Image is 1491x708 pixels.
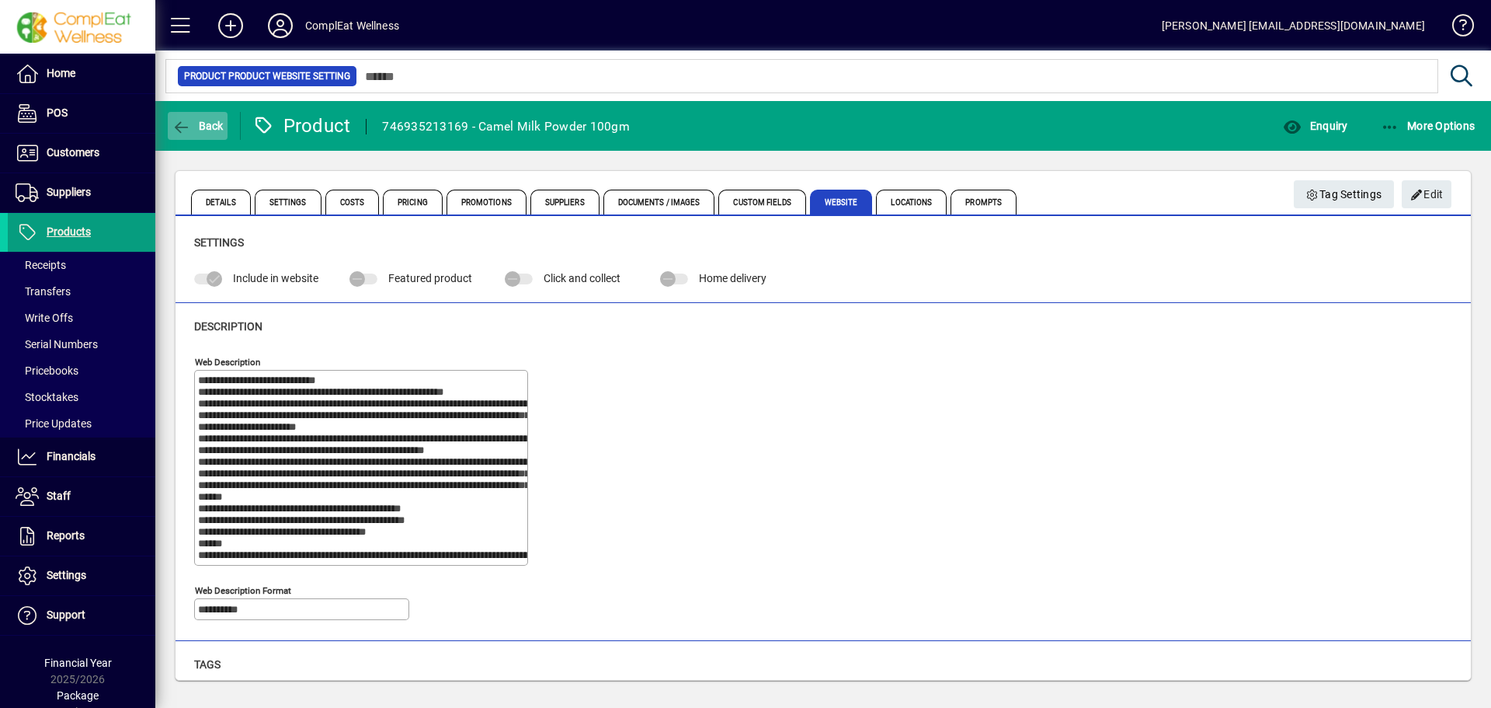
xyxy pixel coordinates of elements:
mat-label: Web Description Format [195,584,291,595]
span: Product Product Website Setting [184,68,350,84]
a: Staff [8,477,155,516]
div: 746935213169 - Camel Milk Powder 100gm [382,114,630,139]
span: Settings [255,190,321,214]
span: Package [57,689,99,702]
span: Reports [47,529,85,542]
a: Write Offs [8,305,155,331]
span: Details [191,190,251,214]
span: Suppliers [530,190,600,214]
span: Customers [47,146,99,159]
span: Pricebooks [16,364,78,377]
a: Transfers [8,278,155,305]
span: Staff [47,490,71,502]
span: Prompts [951,190,1017,214]
span: Settings [47,569,86,581]
a: Serial Numbers [8,331,155,357]
span: Serial Numbers [16,338,98,351]
span: Settings [194,236,244,249]
span: Support [47,609,85,621]
span: Documents / Images [603,190,715,214]
span: Costs [325,190,380,214]
button: Tag Settings [1294,180,1395,208]
button: Add [206,12,255,40]
span: Price Updates [16,417,92,430]
span: Include in website [233,272,318,284]
span: Back [172,120,224,132]
button: More Options [1377,112,1479,140]
a: Price Updates [8,410,155,437]
span: Description [194,320,262,333]
span: Financials [47,450,96,462]
span: Tag Settings [1306,182,1382,208]
a: Settings [8,556,155,595]
a: Pricebooks [8,357,155,384]
span: Write Offs [16,312,73,324]
span: Locations [876,190,947,214]
mat-label: Web Description [195,356,260,367]
span: Tags [194,658,221,671]
a: Customers [8,134,155,173]
span: POS [47,106,68,119]
span: Home delivery [699,272,766,284]
span: Products [47,225,91,238]
button: Back [168,112,228,140]
span: Home [47,67,75,79]
button: Enquiry [1279,112,1351,140]
span: Enquiry [1283,120,1347,132]
span: Promotions [447,190,527,214]
a: Knowledge Base [1441,3,1472,54]
a: Home [8,54,155,93]
button: Edit [1402,180,1451,208]
span: Suppliers [47,186,91,198]
a: Financials [8,438,155,476]
span: More Options [1381,120,1475,132]
span: Stocktakes [16,391,78,403]
span: Transfers [16,285,71,298]
a: Receipts [8,252,155,278]
span: Pricing [383,190,443,214]
app-page-header-button: Back [155,112,241,140]
a: Reports [8,517,155,556]
div: ComplEat Wellness [305,13,399,38]
span: Edit [1410,182,1444,208]
a: Stocktakes [8,384,155,410]
button: Profile [255,12,305,40]
span: Receipts [16,259,66,271]
a: Support [8,596,155,635]
div: [PERSON_NAME] [EMAIL_ADDRESS][DOMAIN_NAME] [1162,13,1425,38]
a: Suppliers [8,173,155,212]
span: Click and collect [544,272,620,284]
span: Financial Year [44,657,112,669]
div: Product [252,113,351,138]
span: Custom Fields [718,190,805,214]
a: POS [8,94,155,133]
span: Website [810,190,873,214]
span: Featured product [388,272,472,284]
